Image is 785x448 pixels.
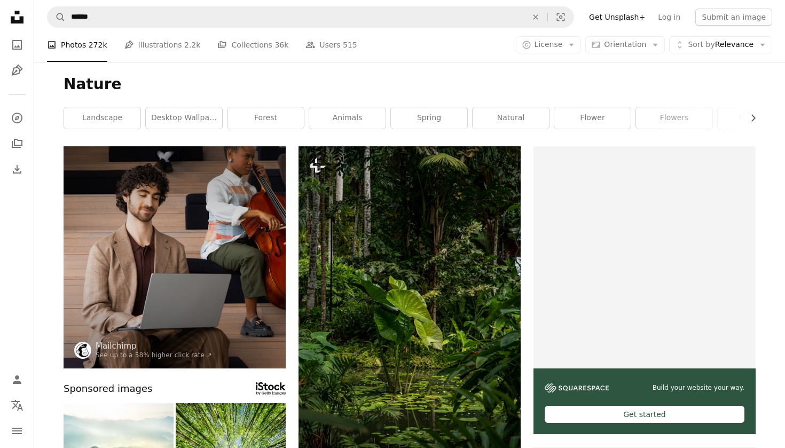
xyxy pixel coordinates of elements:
a: Man with laptop and woman playing cello [64,252,286,262]
form: Find visuals sitewide [47,6,574,28]
a: Log in / Sign up [6,369,28,390]
h1: Nature [64,75,756,94]
button: Clear [524,7,547,27]
a: spring [391,107,467,129]
a: animals [309,107,386,129]
a: flowers [636,107,712,129]
a: See up to a 58% higher click rate ↗ [96,351,212,359]
span: 36k [274,39,288,51]
span: Relevance [688,40,753,50]
img: file-1606177908946-d1eed1cbe4f5image [545,383,609,392]
button: Submit an image [695,9,772,26]
img: Go to Mailchimp's profile [74,342,91,359]
a: Collections 36k [217,28,288,62]
a: Download History [6,159,28,180]
button: Search Unsplash [48,7,66,27]
button: Menu [6,420,28,442]
a: forest [227,107,304,129]
img: Man with laptop and woman playing cello [64,146,286,368]
a: desktop wallpaper [146,107,222,129]
button: License [516,36,582,53]
button: Visual search [548,7,574,27]
button: Language [6,395,28,416]
a: Log in [651,9,687,26]
span: Orientation [604,40,646,49]
a: natural [473,107,549,129]
button: Orientation [585,36,665,53]
a: Explore [6,107,28,129]
span: License [535,40,563,49]
div: Get started [545,406,744,423]
a: Mailchimp [96,341,212,351]
a: Collections [6,133,28,154]
span: Build your website your way. [653,383,744,392]
span: 515 [343,39,357,51]
a: Photos [6,34,28,56]
span: 2.2k [184,39,200,51]
a: Build your website your way.Get started [533,146,756,434]
a: Illustrations 2.2k [124,28,201,62]
a: Illustrations [6,60,28,81]
a: Get Unsplash+ [583,9,651,26]
button: Sort byRelevance [669,36,772,53]
span: Sort by [688,40,715,49]
button: scroll list to the right [743,107,756,129]
a: landscape [64,107,140,129]
span: Sponsored images [64,381,152,397]
a: flower [554,107,631,129]
a: a lush green forest filled with lots of trees [299,308,521,317]
a: Users 515 [305,28,357,62]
